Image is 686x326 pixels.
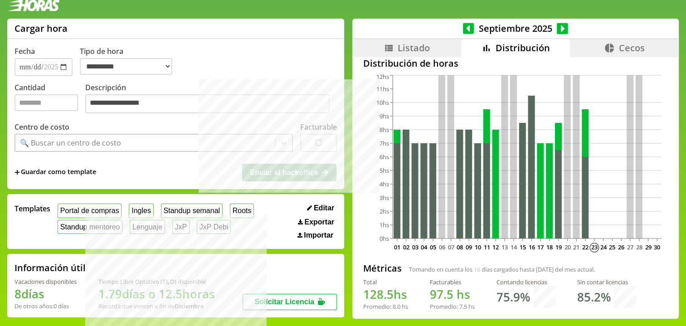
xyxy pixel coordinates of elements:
[379,221,389,229] tspan: 1hs
[573,243,579,251] text: 21
[403,243,409,251] text: 02
[496,278,555,286] div: Contando licencias
[412,243,418,251] text: 03
[577,278,636,286] div: Sin contar licencias
[459,302,467,311] span: 7.5
[591,243,598,251] text: 23
[582,243,589,251] text: 22
[243,294,337,310] button: Solicitar Licencia
[15,277,77,286] div: Vacaciones disponibles
[15,83,85,116] label: Cantidad
[230,204,254,218] button: Roots
[295,218,337,227] button: Exportar
[483,243,490,251] text: 11
[20,138,121,148] div: 🔍 Buscar un centro de costo
[475,243,481,251] text: 10
[363,286,408,302] h1: hs
[496,289,530,305] h1: 75.9 %
[15,46,35,56] label: Fecha
[15,22,68,34] h1: Cargar hora
[304,231,333,239] span: Importar
[555,243,561,251] text: 19
[466,243,472,251] text: 09
[15,302,77,310] div: De otros años: 0 días
[394,243,400,251] text: 01
[15,94,78,111] input: Cantidad
[85,83,337,116] label: Descripción
[654,243,660,251] text: 30
[363,278,408,286] div: Total
[98,277,215,286] div: Tiempo Libre Optativo (TiLO) disponible
[379,180,389,188] tspan: 4hs
[636,243,642,251] text: 28
[474,265,480,273] span: 16
[492,243,499,251] text: 12
[564,243,570,251] text: 20
[430,286,453,302] span: 97.5
[379,139,389,147] tspan: 7hs
[197,220,231,234] button: JxP Debi
[609,243,615,251] text: 25
[85,94,330,113] textarea: Descripción
[15,167,20,177] span: +
[379,112,389,120] tspan: 9hs
[546,243,553,251] text: 18
[528,243,535,251] text: 16
[448,243,454,251] text: 07
[15,204,50,214] span: Templates
[600,243,607,251] text: 24
[457,243,463,251] text: 08
[438,243,445,251] text: 06
[363,286,394,302] span: 128.5
[98,286,215,302] h1: 1.79 días o 12.5 horas
[393,302,400,311] span: 8.0
[254,298,314,306] span: Solicitar Licencia
[172,220,190,234] button: JxP
[80,58,172,75] select: Tipo de hora
[300,122,337,132] label: Facturable
[537,243,544,251] text: 17
[430,286,475,302] h1: hs
[58,220,122,234] button: Standup mentoreo
[577,289,611,305] h1: 85.2 %
[430,278,475,286] div: Facturables
[379,153,389,161] tspan: 6hs
[130,220,165,234] button: Lenguaje
[376,73,389,81] tspan: 12hs
[379,207,389,215] tspan: 2hs
[304,218,334,226] span: Exportar
[80,46,180,76] label: Tipo de hora
[511,243,517,251] text: 14
[363,302,408,311] div: Promedio: hs
[161,204,223,218] button: Standup semanal
[618,42,644,54] span: Cecos
[376,98,389,107] tspan: 10hs
[645,243,651,251] text: 29
[379,166,389,175] tspan: 5hs
[15,262,86,274] h2: Información útil
[627,243,633,251] text: 27
[363,57,668,69] h2: Distribución de horas
[430,243,436,251] text: 05
[618,243,624,251] text: 26
[430,302,475,311] div: Promedio: hs
[398,42,430,54] span: Listado
[496,42,550,54] span: Distribución
[314,204,334,212] span: Editar
[15,122,69,132] label: Centro de costo
[501,243,508,251] text: 13
[304,204,337,213] button: Editar
[129,204,153,218] button: Ingles
[421,243,428,251] text: 04
[519,243,525,251] text: 15
[15,286,77,302] h1: 8 días
[15,167,96,177] span: +Guardar como template
[58,204,122,218] button: Portal de compras
[379,234,389,243] tspan: 0hs
[409,265,595,273] span: Tomando en cuenta los días cargados hasta [DATE] del mes actual.
[363,262,402,274] h2: Métricas
[98,302,215,310] div: Recordá que vencen a fin de
[376,85,389,93] tspan: 11hs
[474,22,557,34] span: Septiembre 2025
[175,302,204,310] b: Diciembre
